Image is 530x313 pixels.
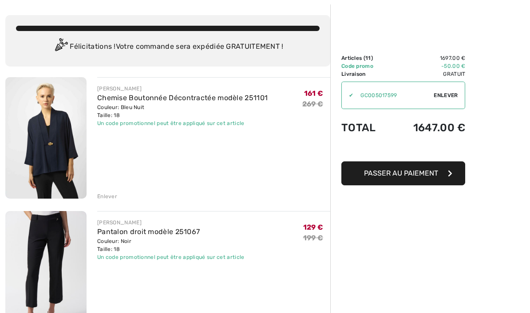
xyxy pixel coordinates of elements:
input: Code promo [353,82,434,109]
span: 129 € [303,223,324,231]
img: Chemise Boutonnée Décontractée modèle 251101 [5,77,87,199]
div: [PERSON_NAME] [97,85,268,93]
span: 161 € [304,89,324,98]
div: Félicitations ! Votre commande sera expédiée GRATUITEMENT ! [16,38,320,56]
div: Couleur: Noir Taille: 18 [97,237,245,253]
td: -50.00 € [391,62,466,70]
td: 1697.00 € [391,54,466,62]
div: [PERSON_NAME] [97,219,245,227]
span: Enlever [434,91,458,99]
a: Chemise Boutonnée Décontractée modèle 251101 [97,94,268,102]
span: 11 [365,55,371,61]
img: Congratulation2.svg [52,38,70,56]
a: Pantalon droit modèle 251067 [97,227,200,236]
div: ✔ [342,91,353,99]
td: Articles ( ) [341,54,391,62]
div: Couleur: Bleu Nuit Taille: 18 [97,103,268,119]
s: 269 € [302,100,324,108]
td: Total [341,113,391,143]
s: 199 € [303,234,324,242]
span: Passer au paiement [364,169,438,177]
td: Livraison [341,70,391,78]
td: Code promo [341,62,391,70]
div: Un code promotionnel peut être appliqué sur cet article [97,119,268,127]
td: 1647.00 € [391,113,466,143]
button: Passer au paiement [341,161,465,185]
div: Un code promotionnel peut être appliqué sur cet article [97,253,245,261]
td: Gratuit [391,70,466,78]
iframe: PayPal [341,143,465,158]
div: Enlever [97,192,117,200]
